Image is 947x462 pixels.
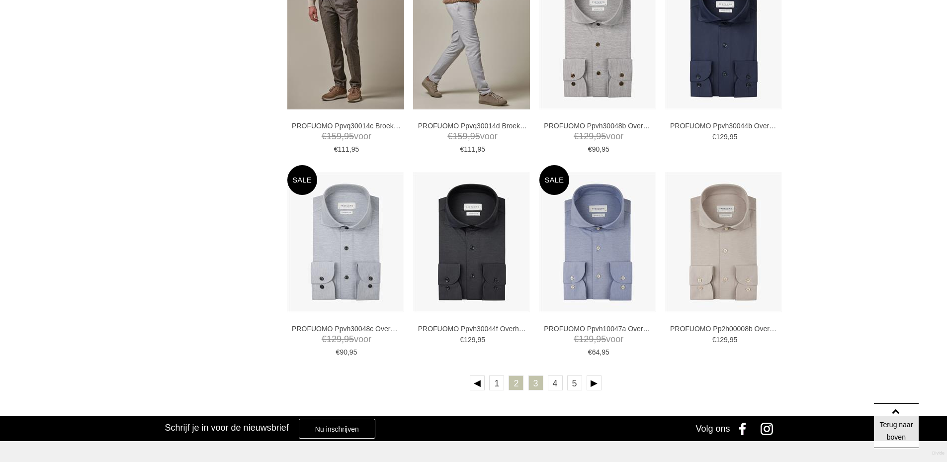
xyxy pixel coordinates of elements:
[299,419,375,439] a: Nu inschrijven
[347,348,349,356] span: ,
[670,121,779,130] a: PROFUOMO Ppvh30044b Overhemden
[448,131,453,141] span: €
[468,131,470,141] span: ,
[322,131,327,141] span: €
[665,172,782,312] img: PROFUOMO Pp2h00008b Overhemden
[874,403,919,448] a: Terug naar boven
[322,334,327,344] span: €
[470,131,480,141] span: 95
[464,145,475,153] span: 111
[342,131,344,141] span: ,
[292,324,401,333] a: PROFUOMO Ppvh30048c Overhemden
[600,348,602,356] span: ,
[418,130,527,143] span: voor
[602,348,609,356] span: 95
[574,131,579,141] span: €
[338,145,349,153] span: 111
[728,336,730,344] span: ,
[509,375,523,390] a: 2
[567,375,582,390] a: 5
[579,334,594,344] span: 129
[344,131,354,141] span: 95
[670,324,779,333] a: PROFUOMO Pp2h00008b Overhemden
[489,375,504,390] a: 1
[334,145,338,153] span: €
[932,447,945,460] a: Divide
[477,145,485,153] span: 95
[588,348,592,356] span: €
[574,334,579,344] span: €
[336,348,340,356] span: €
[539,172,656,312] img: PROFUOMO Ppvh10047a Overhemden
[592,145,600,153] span: 90
[548,375,563,390] a: 4
[418,324,527,333] a: PROFUOMO Ppvh30044f Overhemden
[349,348,357,356] span: 95
[292,121,401,130] a: PROFUOMO Ppvq30014c Broeken en Pantalons
[475,336,477,344] span: ,
[477,336,485,344] span: 95
[602,145,609,153] span: 95
[475,145,477,153] span: ,
[544,324,653,333] a: PROFUOMO Ppvh10047a Overhemden
[413,172,530,312] img: PROFUOMO Ppvh30044f Overhemden
[728,133,730,141] span: ,
[712,336,716,344] span: €
[594,131,596,141] span: ,
[592,348,600,356] span: 64
[588,145,592,153] span: €
[596,131,606,141] span: 95
[594,334,596,344] span: ,
[327,131,342,141] span: 159
[528,375,543,390] a: 3
[460,145,464,153] span: €
[757,416,782,441] a: Instagram
[292,130,401,143] span: voor
[730,336,738,344] span: 95
[730,133,738,141] span: 95
[695,416,730,441] div: Volg ons
[600,145,602,153] span: ,
[544,130,653,143] span: voor
[418,121,527,130] a: PROFUOMO Ppvq30014d Broeken en Pantalons
[292,333,401,346] span: voor
[327,334,342,344] span: 129
[460,336,464,344] span: €
[579,131,594,141] span: 129
[287,172,404,312] img: PROFUOMO Ppvh30048c Overhemden
[712,133,716,141] span: €
[349,145,351,153] span: ,
[544,333,653,346] span: voor
[342,334,344,344] span: ,
[344,334,354,344] span: 95
[340,348,347,356] span: 90
[544,121,653,130] a: PROFUOMO Ppvh30048b Overhemden
[351,145,359,153] span: 95
[464,336,475,344] span: 129
[732,416,757,441] a: Facebook
[716,336,727,344] span: 129
[165,422,289,433] h3: Schrijf je in voor de nieuwsbrief
[453,131,468,141] span: 159
[596,334,606,344] span: 95
[716,133,727,141] span: 129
